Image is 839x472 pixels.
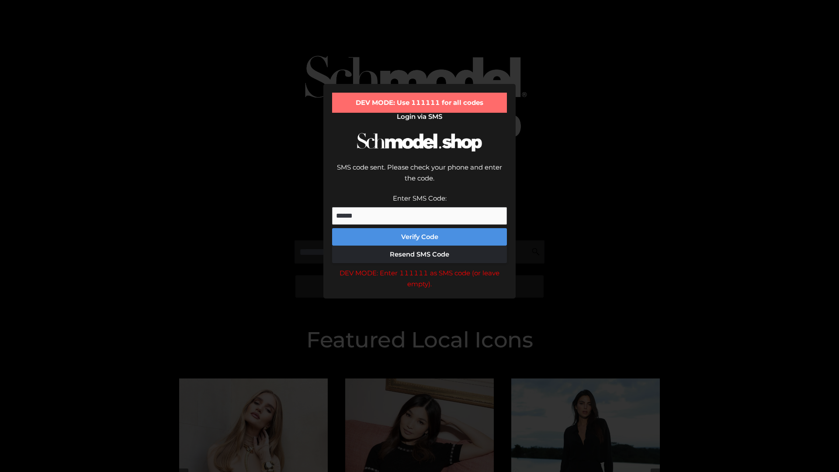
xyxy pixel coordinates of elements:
button: Resend SMS Code [332,246,507,263]
button: Verify Code [332,228,507,246]
label: Enter SMS Code: [393,194,447,202]
div: SMS code sent. Please check your phone and enter the code. [332,162,507,193]
img: Schmodel Logo [354,125,485,160]
div: DEV MODE: Use 111111 for all codes [332,93,507,113]
h2: Login via SMS [332,113,507,121]
div: DEV MODE: Enter 111111 as SMS code (or leave empty). [332,267,507,290]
